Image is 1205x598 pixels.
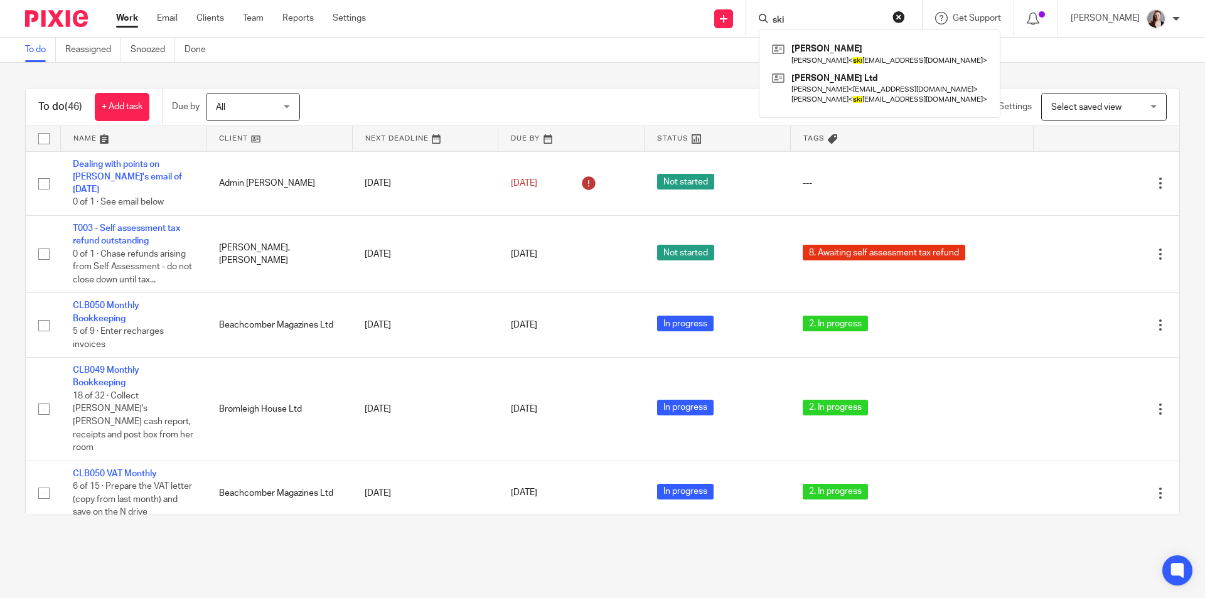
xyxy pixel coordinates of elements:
span: View Settings [978,102,1032,111]
span: 6 of 15 · Prepare the VAT letter (copy from last month) and save on the N drive [73,482,192,516]
a: CLB050 Monthly Bookkeeping [73,301,139,323]
td: [DATE] [352,293,498,358]
span: 18 of 32 · Collect [PERSON_NAME]'s [PERSON_NAME] cash report, receipts and post box from her room [73,392,193,452]
span: 8. Awaiting self assessment tax refund [803,245,965,260]
a: Email [157,12,178,24]
a: T003 - Self assessment tax refund outstanding [73,224,180,245]
a: CLB050 VAT Monthly [73,469,157,478]
span: In progress [657,316,714,331]
span: [DATE] [511,405,537,414]
span: Select saved view [1051,103,1122,112]
td: Beachcomber Magazines Ltd [206,461,353,525]
a: Done [185,38,215,62]
td: [DATE] [352,358,498,461]
span: Get Support [953,14,1001,23]
td: [DATE] [352,216,498,293]
span: 0 of 1 · Chase refunds arising from Self Assessment - do not close down until tax... [73,250,192,284]
a: + Add task [95,93,149,121]
a: Work [116,12,138,24]
td: Beachcomber Magazines Ltd [206,293,353,358]
span: 2. In progress [803,484,868,499]
p: [PERSON_NAME] [1071,12,1140,24]
h1: To do [38,100,82,114]
a: Settings [333,12,366,24]
a: Clients [196,12,224,24]
a: To do [25,38,56,62]
td: [DATE] [352,461,498,525]
td: Admin [PERSON_NAME] [206,151,353,216]
input: Search [771,15,884,26]
a: Snoozed [131,38,175,62]
td: Bromleigh House Ltd [206,358,353,461]
span: 0 of 1 · See email below [73,198,164,207]
span: In progress [657,484,714,499]
a: Team [243,12,264,24]
img: High%20Res%20Andrew%20Price%20Accountants%20_Poppy%20Jakes%20Photography-3%20-%20Copy.jpg [1146,9,1166,29]
span: In progress [657,400,714,415]
a: Reports [282,12,314,24]
td: [PERSON_NAME], [PERSON_NAME] [206,216,353,293]
a: Dealing with points on [PERSON_NAME]'s email of [DATE] [73,160,182,195]
span: All [216,103,225,112]
span: [DATE] [511,179,537,188]
td: [DATE] [352,151,498,216]
span: [DATE] [511,489,537,498]
span: 2. In progress [803,400,868,415]
span: 2. In progress [803,316,868,331]
span: 5 of 9 · Enter recharges invoices [73,327,164,349]
span: Not started [657,174,714,190]
p: Due by [172,100,200,113]
button: Clear [892,11,905,23]
a: Reassigned [65,38,121,62]
a: CLB049 Monthly Bookkeeping [73,366,139,387]
span: [DATE] [511,250,537,259]
span: Tags [803,135,825,142]
span: [DATE] [511,321,537,329]
span: Not started [657,245,714,260]
span: (46) [65,102,82,112]
img: Pixie [25,10,88,27]
div: --- [803,177,1020,190]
